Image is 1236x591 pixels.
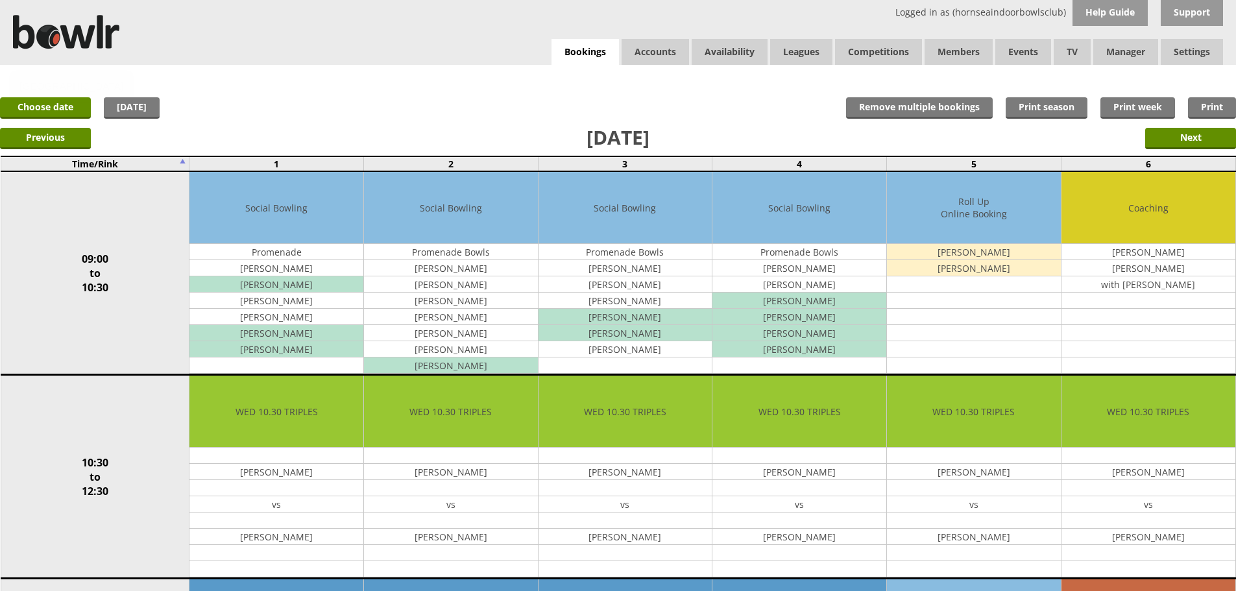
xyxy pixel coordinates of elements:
[712,341,886,357] td: [PERSON_NAME]
[364,357,538,374] td: [PERSON_NAME]
[887,172,1061,244] td: Roll Up Online Booking
[1,171,189,375] td: 09:00 to 10:30
[1145,128,1236,149] input: Next
[846,97,993,119] input: Remove multiple bookings
[364,309,538,325] td: [PERSON_NAME]
[189,464,363,480] td: [PERSON_NAME]
[364,293,538,309] td: [PERSON_NAME]
[189,325,363,341] td: [PERSON_NAME]
[19,80,123,92] div: [GEOGRAPHIC_DATA]
[364,341,538,357] td: [PERSON_NAME]
[364,325,538,341] td: [PERSON_NAME]
[189,293,363,309] td: [PERSON_NAME]
[539,325,712,341] td: [PERSON_NAME]
[887,156,1061,171] td: 5
[1061,172,1235,244] td: Coaching
[539,276,712,293] td: [PERSON_NAME]
[1093,39,1158,65] span: Manager
[539,464,712,480] td: [PERSON_NAME]
[887,376,1061,448] td: WED 10.30 TRIPLES
[539,244,712,260] td: Promenade Bowls
[189,156,364,171] td: 1
[364,464,538,480] td: [PERSON_NAME]
[364,376,538,448] td: WED 10.30 TRIPLES
[1061,260,1235,276] td: [PERSON_NAME]
[712,260,886,276] td: [PERSON_NAME]
[1,156,189,171] td: Time/Rink
[539,341,712,357] td: [PERSON_NAME]
[835,39,922,65] a: Competitions
[189,260,363,276] td: [PERSON_NAME]
[1061,244,1235,260] td: [PERSON_NAME]
[189,244,363,260] td: Promenade
[770,39,832,65] a: Leagues
[887,260,1061,276] td: [PERSON_NAME]
[189,309,363,325] td: [PERSON_NAME]
[364,172,538,244] td: Social Bowling
[1188,97,1236,119] a: Print
[1161,39,1223,65] span: Settings
[1061,464,1235,480] td: [PERSON_NAME]
[189,376,363,448] td: WED 10.30 TRIPLES
[363,156,538,171] td: 2
[712,376,886,448] td: WED 10.30 TRIPLES
[539,293,712,309] td: [PERSON_NAME]
[189,341,363,357] td: [PERSON_NAME]
[104,97,160,119] a: [DATE]
[189,172,363,244] td: Social Bowling
[539,376,712,448] td: WED 10.30 TRIPLES
[189,529,363,545] td: [PERSON_NAME]
[887,464,1061,480] td: [PERSON_NAME]
[1061,156,1235,171] td: 6
[995,39,1051,65] a: Events
[539,309,712,325] td: [PERSON_NAME]
[189,276,363,293] td: [PERSON_NAME]
[539,496,712,513] td: vs
[364,496,538,513] td: vs
[712,244,886,260] td: Promenade Bowls
[551,39,619,66] a: Bookings
[364,276,538,293] td: [PERSON_NAME]
[887,529,1061,545] td: [PERSON_NAME]
[1100,97,1175,119] a: Print week
[712,172,886,244] td: Social Bowling
[712,325,886,341] td: [PERSON_NAME]
[712,496,886,513] td: vs
[712,464,886,480] td: [PERSON_NAME]
[364,260,538,276] td: [PERSON_NAME]
[1,375,189,579] td: 10:30 to 12:30
[887,244,1061,260] td: [PERSON_NAME]
[539,529,712,545] td: [PERSON_NAME]
[1061,376,1235,448] td: WED 10.30 TRIPLES
[189,496,363,513] td: vs
[712,276,886,293] td: [PERSON_NAME]
[1006,97,1087,119] a: Print season
[539,172,712,244] td: Social Bowling
[539,260,712,276] td: [PERSON_NAME]
[712,529,886,545] td: [PERSON_NAME]
[712,293,886,309] td: [PERSON_NAME]
[1061,496,1235,513] td: vs
[712,309,886,325] td: [PERSON_NAME]
[1061,276,1235,293] td: with [PERSON_NAME]
[538,156,712,171] td: 3
[712,156,887,171] td: 4
[925,39,993,65] span: Members
[364,244,538,260] td: Promenade Bowls
[692,39,768,65] a: Availability
[1061,529,1235,545] td: [PERSON_NAME]
[887,496,1061,513] td: vs
[364,529,538,545] td: [PERSON_NAME]
[1054,39,1091,65] span: TV
[622,39,689,65] span: Accounts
